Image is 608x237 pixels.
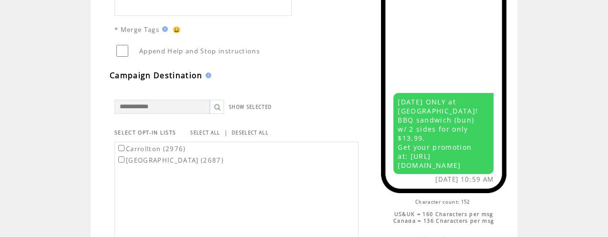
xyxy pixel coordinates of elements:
span: SELECT OPT-IN LISTS [114,129,176,136]
a: DESELECT ALL [232,130,268,136]
label: Carrollton (2976) [116,144,186,153]
span: Canada = 136 Characters per msg [393,217,494,224]
span: Campaign Destination [110,70,203,81]
label: [GEOGRAPHIC_DATA] (2687) [116,156,224,165]
span: | [224,128,228,137]
a: SELECT ALL [190,130,220,136]
span: Append Help and Stop instructions [139,47,260,55]
span: Character count: 152 [415,199,470,205]
span: 😀 [173,25,181,34]
img: help.gif [159,26,168,32]
a: SHOW SELECTED [229,104,272,110]
span: US&UK = 160 Characters per msg [394,211,494,217]
input: [GEOGRAPHIC_DATA] (2687) [118,156,124,163]
input: Carrollton (2976) [118,145,124,151]
span: [DATE] ONLY at [GEOGRAPHIC_DATA]! BBQ sandwich (bun) w/ 2 sides for only $13.99. Get your promoti... [398,97,478,170]
span: * Merge Tags [114,25,159,34]
span: [DATE] 10:59 AM [435,175,494,184]
img: help.gif [203,72,211,78]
